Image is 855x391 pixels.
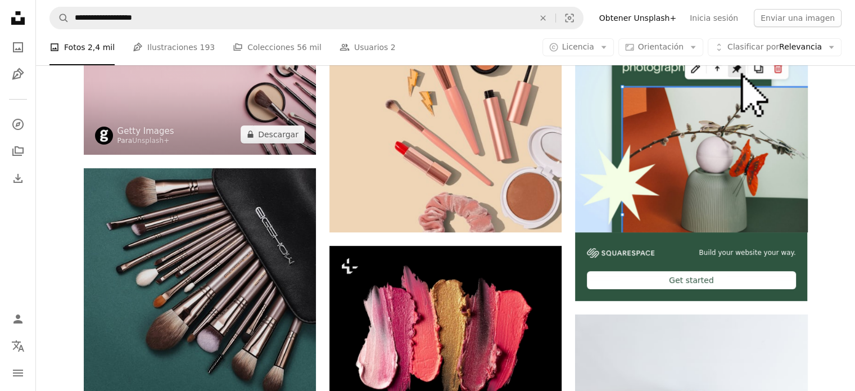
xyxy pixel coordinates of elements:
button: Clasificar porRelevancia [708,38,842,56]
a: Inicio — Unsplash [7,7,29,32]
button: Idioma [7,335,29,357]
span: Orientación [638,42,684,51]
span: Build your website your way. [699,248,795,258]
a: Colecciones [7,140,29,163]
a: Colecciones 56 mil [233,29,322,65]
div: Get started [587,271,795,289]
a: Un estuche negro lleno de muchos pinceles de maquillaje [84,279,316,289]
a: Ilustraciones 193 [133,29,215,65]
form: Encuentra imágenes en todo el sitio [49,7,583,29]
button: Borrar [531,7,555,29]
span: Licencia [562,42,594,51]
span: Clasificar por [727,42,779,51]
a: Unsplash+ [132,137,169,145]
span: 2 [391,41,396,53]
button: Buscar en Unsplash [50,7,69,29]
a: Obtener Unsplash+ [592,9,683,27]
button: Enviar una imagen [754,9,842,27]
a: Fotos [7,36,29,59]
div: Para [117,137,174,146]
span: Relevancia [727,42,822,53]
span: 193 [200,41,215,53]
a: Explorar [7,113,29,136]
button: Búsqueda visual [556,7,583,29]
span: 56 mil [297,41,322,53]
a: Composición plana con brochas de maquillaje y cosméticos faciales aislados sobre fondo rosa. Vist... [84,71,316,82]
a: Inicia sesión [683,9,745,27]
button: Menú [7,362,29,384]
a: Tinte o lápiz labial texturizado rojo púrpura mostaza amarillo mostaza manchado sobre fondo blanc... [329,332,562,342]
a: Usuarios 2 [340,29,396,65]
button: Licencia [542,38,614,56]
button: Descargar [241,125,305,143]
a: Iniciar sesión / Registrarse [7,308,29,330]
a: Getty Images [117,125,174,137]
a: Ilustraciones [7,63,29,86]
a: pink and brown makeup brush set [329,110,562,120]
img: file-1606177908946-d1eed1cbe4f5image [587,248,654,258]
button: Orientación [618,38,703,56]
img: Ve al perfil de Getty Images [95,127,113,145]
a: Historial de descargas [7,167,29,190]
